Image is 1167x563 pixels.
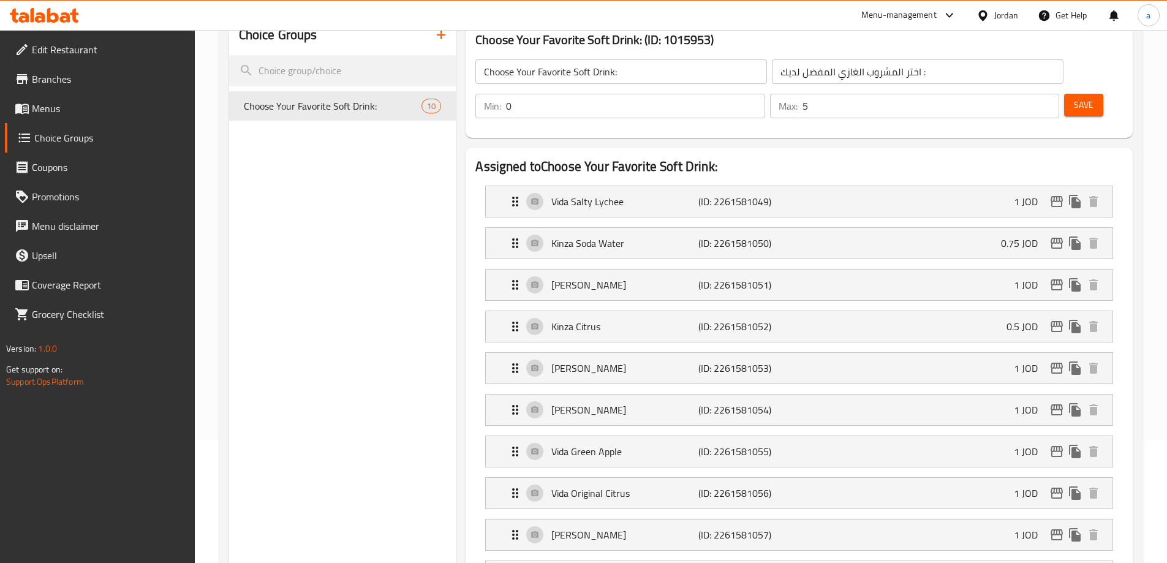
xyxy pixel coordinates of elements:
[5,211,195,241] a: Menu disclaimer
[32,42,185,57] span: Edit Restaurant
[1146,9,1150,22] span: a
[698,402,796,417] p: (ID: 2261581054)
[486,270,1112,300] div: Expand
[1048,192,1066,211] button: edit
[421,99,441,113] div: Choices
[244,99,422,113] span: Choose Your Favorite Soft Drink:
[1048,526,1066,544] button: edit
[38,341,57,357] span: 1.0.0
[1048,317,1066,336] button: edit
[484,99,501,113] p: Min:
[1066,526,1084,544] button: duplicate
[486,311,1112,342] div: Expand
[1001,236,1048,251] p: 0.75 JOD
[698,236,796,251] p: (ID: 2261581050)
[475,431,1123,472] li: Expand
[32,189,185,204] span: Promotions
[486,353,1112,384] div: Expand
[475,389,1123,431] li: Expand
[1084,234,1103,252] button: delete
[861,8,937,23] div: Menu-management
[551,361,698,376] p: [PERSON_NAME]
[551,527,698,542] p: [PERSON_NAME]
[5,153,195,182] a: Coupons
[239,26,317,44] h2: Choice Groups
[551,486,698,501] p: Vida Original Citrus
[5,123,195,153] a: Choice Groups
[698,444,796,459] p: (ID: 2261581055)
[1048,359,1066,377] button: edit
[551,319,698,334] p: Kinza Citrus
[475,472,1123,514] li: Expand
[475,306,1123,347] li: Expand
[1048,234,1066,252] button: edit
[486,478,1112,508] div: Expand
[5,241,195,270] a: Upsell
[6,374,84,390] a: Support.OpsPlatform
[475,222,1123,264] li: Expand
[551,194,698,209] p: Vida Salty Lychee
[1066,401,1084,419] button: duplicate
[1014,527,1048,542] p: 1 JOD
[486,395,1112,425] div: Expand
[475,30,1123,50] h3: Choose Your Favorite Soft Drink: (ID: 1015953)
[475,264,1123,306] li: Expand
[486,228,1112,259] div: Expand
[475,181,1123,222] li: Expand
[1064,94,1103,116] button: Save
[32,278,185,292] span: Coverage Report
[475,157,1123,176] h2: Assigned to Choose Your Favorite Soft Drink:
[1066,484,1084,502] button: duplicate
[1066,234,1084,252] button: duplicate
[32,101,185,116] span: Menus
[1066,192,1084,211] button: duplicate
[5,64,195,94] a: Branches
[1084,359,1103,377] button: delete
[779,99,798,113] p: Max:
[698,527,796,542] p: (ID: 2261581057)
[5,182,195,211] a: Promotions
[6,341,36,357] span: Version:
[1006,319,1048,334] p: 0.5 JOD
[1048,442,1066,461] button: edit
[698,486,796,501] p: (ID: 2261581056)
[1048,276,1066,294] button: edit
[698,361,796,376] p: (ID: 2261581053)
[1014,361,1048,376] p: 1 JOD
[1066,317,1084,336] button: duplicate
[1084,442,1103,461] button: delete
[32,72,185,86] span: Branches
[1014,444,1048,459] p: 1 JOD
[1084,526,1103,544] button: delete
[229,55,456,86] input: search
[1014,486,1048,501] p: 1 JOD
[1084,401,1103,419] button: delete
[1084,317,1103,336] button: delete
[551,278,698,292] p: [PERSON_NAME]
[551,236,698,251] p: Kinza Soda Water
[994,9,1018,22] div: Jordan
[1066,442,1084,461] button: duplicate
[698,278,796,292] p: (ID: 2261581051)
[1014,194,1048,209] p: 1 JOD
[32,307,185,322] span: Grocery Checklist
[229,91,456,121] div: Choose Your Favorite Soft Drink:10
[551,444,698,459] p: Vida Green Apple
[486,186,1112,217] div: Expand
[1084,484,1103,502] button: delete
[5,94,195,123] a: Menus
[1084,276,1103,294] button: delete
[551,402,698,417] p: [PERSON_NAME]
[1014,278,1048,292] p: 1 JOD
[5,270,195,300] a: Coverage Report
[486,520,1112,550] div: Expand
[486,436,1112,467] div: Expand
[422,100,440,112] span: 10
[698,319,796,334] p: (ID: 2261581052)
[5,35,195,64] a: Edit Restaurant
[1048,401,1066,419] button: edit
[698,194,796,209] p: (ID: 2261581049)
[32,219,185,233] span: Menu disclaimer
[32,248,185,263] span: Upsell
[34,130,185,145] span: Choice Groups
